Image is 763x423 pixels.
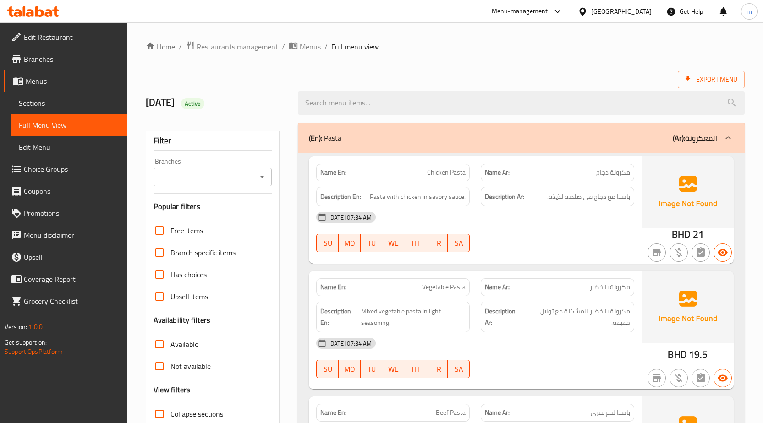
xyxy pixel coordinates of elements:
span: BHD [672,225,691,243]
li: / [179,41,182,52]
a: Grocery Checklist [4,290,127,312]
b: (En): [309,131,322,145]
span: TH [408,236,423,250]
button: WE [382,234,404,252]
strong: Description En: [320,191,361,203]
p: Pasta [309,132,341,143]
button: Not has choices [692,243,710,262]
a: Restaurants management [186,41,278,53]
div: (En): Pasta(Ar):المعكرونة [298,123,745,153]
button: Available [714,243,732,262]
span: Active [181,99,205,108]
span: Version: [5,321,27,333]
img: Ae5nvW7+0k+MAAAAAElFTkSuQmCC [642,156,734,228]
span: FR [430,236,445,250]
div: Active [181,98,205,109]
a: Coupons [4,180,127,202]
h3: View filters [154,385,191,395]
a: Menus [289,41,321,53]
span: SU [320,363,335,376]
button: MO [339,360,361,378]
button: Not branch specific item [648,243,666,262]
a: Edit Restaurant [4,26,127,48]
button: TH [404,234,426,252]
button: TU [361,234,383,252]
nav: breadcrumb [146,41,745,53]
span: Edit Restaurant [24,32,120,43]
span: Edit Menu [19,142,120,153]
span: Promotions [24,208,120,219]
strong: Name Ar: [485,282,510,292]
span: 1.0.0 [28,321,43,333]
span: FR [430,363,445,376]
span: Choice Groups [24,164,120,175]
button: SU [316,234,339,252]
div: Menu-management [492,6,548,17]
button: TH [404,360,426,378]
span: Export Menu [685,74,737,85]
span: Restaurants management [197,41,278,52]
span: Available [170,339,198,350]
span: Upsell [24,252,120,263]
a: Sections [11,92,127,114]
div: Filter [154,131,272,151]
span: Beef Pasta [436,408,466,418]
button: Purchased item [670,243,688,262]
span: TU [364,236,379,250]
strong: Name Ar: [485,168,510,177]
span: Export Menu [678,71,745,88]
strong: Name Ar: [485,408,510,418]
a: Choice Groups [4,158,127,180]
strong: Name En: [320,168,346,177]
div: [GEOGRAPHIC_DATA] [591,6,652,16]
button: SU [316,360,339,378]
button: WE [382,360,404,378]
span: مكرونة دجاج [596,168,630,177]
strong: Description En: [320,306,359,328]
button: Open [256,170,269,183]
span: Has choices [170,269,207,280]
span: WE [386,236,401,250]
a: Coverage Report [4,268,127,290]
a: Menu disclaimer [4,224,127,246]
span: Coverage Report [24,274,120,285]
button: Purchased item [670,369,688,387]
p: المعكرونة [673,132,717,143]
span: Not available [170,361,211,372]
span: مكرونة بالخضار المشكلة مع توابل خفيفة. [525,306,630,328]
button: SA [448,234,470,252]
span: Full Menu View [19,120,120,131]
span: MO [342,236,357,250]
button: Not branch specific item [648,369,666,387]
span: مكرونة بالخضار [590,282,630,292]
span: 19.5 [689,346,708,363]
button: FR [426,234,448,252]
a: Promotions [4,202,127,224]
button: MO [339,234,361,252]
span: Free items [170,225,203,236]
span: باستا لحم بقري [591,408,630,418]
button: Available [714,369,732,387]
a: Home [146,41,175,52]
a: Support.OpsPlatform [5,346,63,357]
span: Menus [26,76,120,87]
span: Full menu view [331,41,379,52]
span: Menu disclaimer [24,230,120,241]
a: Edit Menu [11,136,127,158]
li: / [324,41,328,52]
a: Branches [4,48,127,70]
span: MO [342,363,357,376]
h3: Popular filters [154,201,272,212]
button: Not has choices [692,369,710,387]
strong: Name En: [320,282,346,292]
h2: [DATE] [146,96,287,110]
span: Branch specific items [170,247,236,258]
span: BHD [668,346,686,363]
span: Coupons [24,186,120,197]
span: Sections [19,98,120,109]
span: Upsell items [170,291,208,302]
span: Mixed vegetable pasta in light seasoning. [361,306,466,328]
strong: Description Ar: [485,306,523,328]
li: / [282,41,285,52]
input: search [298,91,745,115]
